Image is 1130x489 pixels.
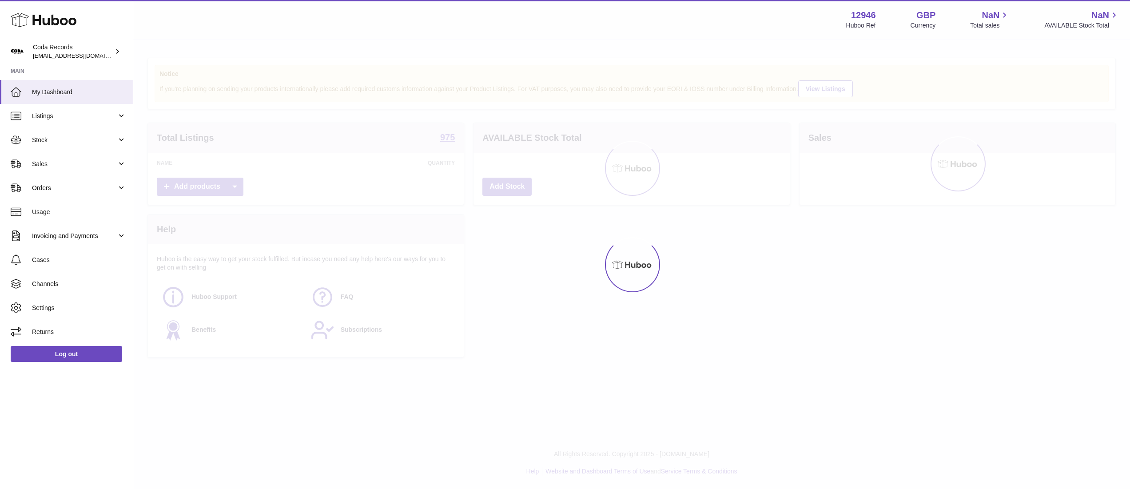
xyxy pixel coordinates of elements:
strong: 12946 [851,9,876,21]
span: Usage [32,208,126,216]
div: Coda Records [33,43,113,60]
span: Settings [32,304,126,312]
a: Log out [11,346,122,362]
div: Huboo Ref [846,21,876,30]
span: AVAILABLE Stock Total [1044,21,1119,30]
span: Invoicing and Payments [32,232,117,240]
span: My Dashboard [32,88,126,96]
img: haz@pcatmedia.com [11,45,24,58]
span: NaN [1091,9,1109,21]
span: Listings [32,112,117,120]
a: NaN AVAILABLE Stock Total [1044,9,1119,30]
span: Channels [32,280,126,288]
span: Total sales [970,21,1010,30]
a: NaN Total sales [970,9,1010,30]
span: Sales [32,160,117,168]
div: Currency [911,21,936,30]
span: Stock [32,136,117,144]
span: [EMAIL_ADDRESS][DOMAIN_NAME] [33,52,131,59]
span: Orders [32,184,117,192]
strong: GBP [916,9,935,21]
span: NaN [982,9,999,21]
span: Returns [32,328,126,336]
span: Cases [32,256,126,264]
